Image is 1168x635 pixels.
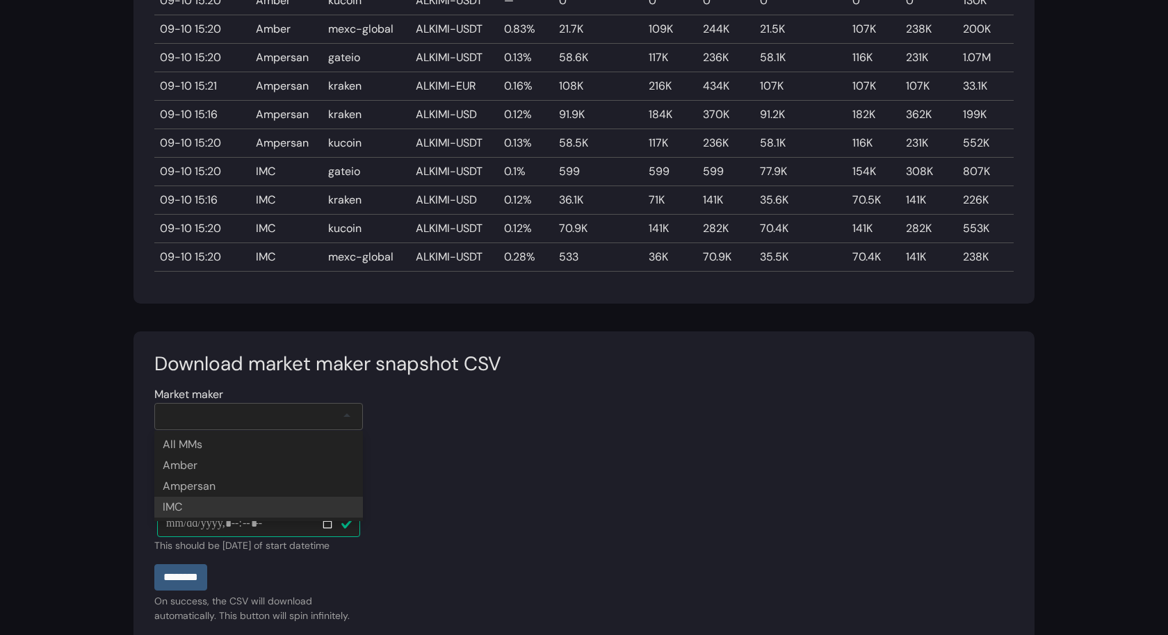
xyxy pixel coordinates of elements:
td: 09-10 15:20 [154,129,250,158]
td: IMC [250,186,323,215]
td: 182K [847,101,900,129]
td: ALKIMI-EUR [410,72,498,101]
td: 107K [754,72,847,101]
div: Amber [154,455,363,476]
td: 0.12% [498,101,553,129]
td: kucoin [323,129,409,158]
td: ALKIMI-USDT [410,158,498,186]
td: 552K [957,129,1014,158]
td: 434K [697,72,754,101]
td: 199K [957,101,1014,129]
td: Ampersan [250,101,323,129]
td: IMC [250,215,323,243]
td: 58.1K [754,129,847,158]
td: 77.9K [754,158,847,186]
td: 184K [643,101,697,129]
td: 0.16% [498,72,553,101]
td: 0.13% [498,129,553,158]
td: 09-10 15:20 [154,215,250,243]
label: Market maker [154,386,223,403]
td: 36.1K [553,186,644,215]
td: 09-10 15:20 [154,44,250,72]
td: 116K [847,44,900,72]
td: 0.1% [498,158,553,186]
td: 35.5K [754,243,847,272]
td: 58.1K [754,44,847,72]
td: kraken [323,72,409,101]
td: 71K [643,186,697,215]
td: 599 [553,158,644,186]
td: 09-10 15:20 [154,15,250,44]
td: 21.5K [754,15,847,44]
td: 282K [697,215,754,243]
td: 35.6K [754,186,847,215]
td: 91.2K [754,101,847,129]
td: 308K [900,158,957,186]
td: 09-10 15:21 [154,72,250,101]
td: IMC [250,243,323,272]
td: ALKIMI-USDT [410,44,498,72]
td: ALKIMI-USDT [410,215,498,243]
td: kraken [323,186,409,215]
td: 36K [643,243,697,272]
td: kraken [323,101,409,129]
td: gateio [323,44,409,72]
td: 0.12% [498,215,553,243]
td: 91.9K [553,101,644,129]
td: 0.83% [498,15,553,44]
td: 33.1K [957,72,1014,101]
td: Ampersan [250,44,323,72]
td: 599 [697,158,754,186]
td: 107K [847,15,900,44]
td: mexc-global [323,243,409,272]
td: ALKIMI-USDT [410,243,498,272]
td: 236K [697,129,754,158]
td: 236K [697,44,754,72]
td: 09-10 15:16 [154,186,250,215]
td: 238K [900,15,957,44]
td: 116K [847,129,900,158]
td: gateio [323,158,409,186]
div: All MMs [154,434,363,455]
div: On success, the CSV will download automatically. This button will spin infinitely. [154,594,363,623]
td: 09-10 15:16 [154,101,250,129]
td: 141K [643,215,697,243]
td: 1.07M [957,44,1014,72]
td: 117K [643,129,697,158]
td: 141K [900,243,957,272]
td: 70.4K [847,243,900,272]
td: 216K [643,72,697,101]
td: 58.6K [553,44,644,72]
td: 70.4K [754,215,847,243]
td: mexc-global [323,15,409,44]
td: 58.5K [553,129,644,158]
td: 362K [900,101,957,129]
td: 108K [553,72,644,101]
td: 282K [900,215,957,243]
td: kucoin [323,215,409,243]
div: IMC [154,497,363,518]
td: 238K [957,243,1014,272]
div: Ampersan [154,476,363,497]
td: 533 [553,243,644,272]
td: 21.7K [553,15,644,44]
td: 200K [957,15,1014,44]
small: This should be [DATE] of start datetime [154,539,330,552]
td: 0.13% [498,44,553,72]
td: ALKIMI-USD [410,101,498,129]
td: 244K [697,15,754,44]
td: IMC [250,158,323,186]
td: 231K [900,129,957,158]
td: ALKIMI-USD [410,186,498,215]
td: 107K [900,72,957,101]
td: 09-10 15:20 [154,243,250,272]
td: ALKIMI-USDT [410,15,498,44]
td: 70.9K [697,243,754,272]
td: 599 [643,158,697,186]
td: Amber [250,15,323,44]
td: 0.12% [498,186,553,215]
td: 553K [957,215,1014,243]
td: 09-10 15:20 [154,158,250,186]
td: 370K [697,101,754,129]
h3: Download market maker snapshot CSV [154,352,1014,376]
